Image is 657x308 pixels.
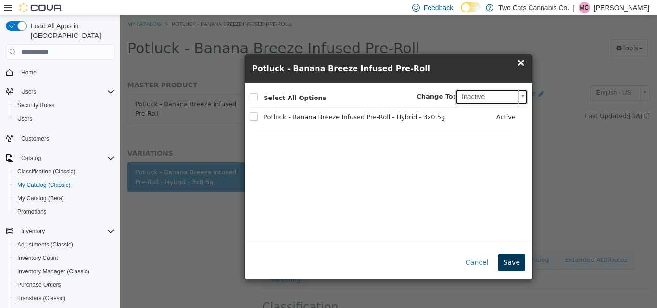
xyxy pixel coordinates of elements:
[573,2,575,13] p: |
[13,99,58,111] a: Security Roles
[13,239,77,250] a: Adjustments (Classic)
[13,113,36,124] a: Users
[13,206,114,218] span: Promotions
[13,239,114,250] span: Adjustments (Classic)
[580,2,589,13] span: MC
[498,2,569,13] p: Two Cats Cannabis Co.
[2,224,118,238] button: Inventory
[17,295,65,302] span: Transfers (Classic)
[13,179,75,191] a: My Catalog (Classic)
[13,166,79,177] a: Classification (Classic)
[594,2,649,13] p: [PERSON_NAME]
[21,69,37,76] span: Home
[10,178,118,192] button: My Catalog (Classic)
[579,2,590,13] div: Michael Currie
[21,135,49,143] span: Customers
[143,79,206,86] b: Select All Options
[17,225,49,237] button: Inventory
[17,101,54,109] span: Security Roles
[2,151,118,165] button: Catalog
[347,97,395,107] div: Active
[17,66,114,78] span: Home
[2,131,118,145] button: Customers
[17,225,114,237] span: Inventory
[17,115,32,123] span: Users
[10,192,118,205] button: My Catalog (Beta)
[396,41,405,53] span: ×
[2,85,118,99] button: Users
[17,133,53,145] a: Customers
[13,179,114,191] span: My Catalog (Classic)
[13,266,114,277] span: Inventory Manager (Classic)
[17,254,58,262] span: Inventory Count
[10,205,118,219] button: Promotions
[296,76,335,86] label: Change To:
[13,279,65,291] a: Purchase Orders
[132,49,405,59] h4: Potluck - Banana Breeze Infused Pre-Roll
[21,88,36,96] span: Users
[424,3,453,12] span: Feedback
[13,206,51,218] a: Promotions
[10,99,118,112] button: Security Roles
[17,208,47,216] span: Promotions
[17,86,40,98] button: Users
[17,268,89,275] span: Inventory Manager (Classic)
[17,241,73,248] span: Adjustments (Classic)
[19,3,63,12] img: Cova
[17,281,61,289] span: Purchase Orders
[13,266,93,277] a: Inventory Manager (Classic)
[10,238,118,251] button: Adjustments (Classic)
[17,168,76,175] span: Classification (Classic)
[13,293,114,304] span: Transfers (Classic)
[340,238,373,256] button: Cancel
[10,112,118,125] button: Users
[10,165,118,178] button: Classification (Classic)
[17,181,71,189] span: My Catalog (Classic)
[13,279,114,291] span: Purchase Orders
[378,238,405,256] button: Save
[13,113,114,124] span: Users
[21,154,41,162] span: Catalog
[17,152,114,164] span: Catalog
[10,251,118,265] button: Inventory Count
[13,252,114,264] span: Inventory Count
[336,74,394,89] span: Inactive
[129,97,325,107] span: Potluck - Banana Breeze Infused Pre-Roll - Hybrid - 3x0.5g
[13,99,114,111] span: Security Roles
[461,2,481,12] input: Dark Mode
[21,227,45,235] span: Inventory
[2,65,118,79] button: Home
[13,252,62,264] a: Inventory Count
[13,193,114,204] span: My Catalog (Beta)
[17,195,64,202] span: My Catalog (Beta)
[27,21,114,40] span: Load All Apps in [GEOGRAPHIC_DATA]
[10,265,118,278] button: Inventory Manager (Classic)
[17,152,45,164] button: Catalog
[10,292,118,305] button: Transfers (Classic)
[13,193,68,204] a: My Catalog (Beta)
[17,132,114,144] span: Customers
[17,67,40,78] a: Home
[13,166,114,177] span: Classification (Classic)
[17,86,114,98] span: Users
[13,293,69,304] a: Transfers (Classic)
[10,278,118,292] button: Purchase Orders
